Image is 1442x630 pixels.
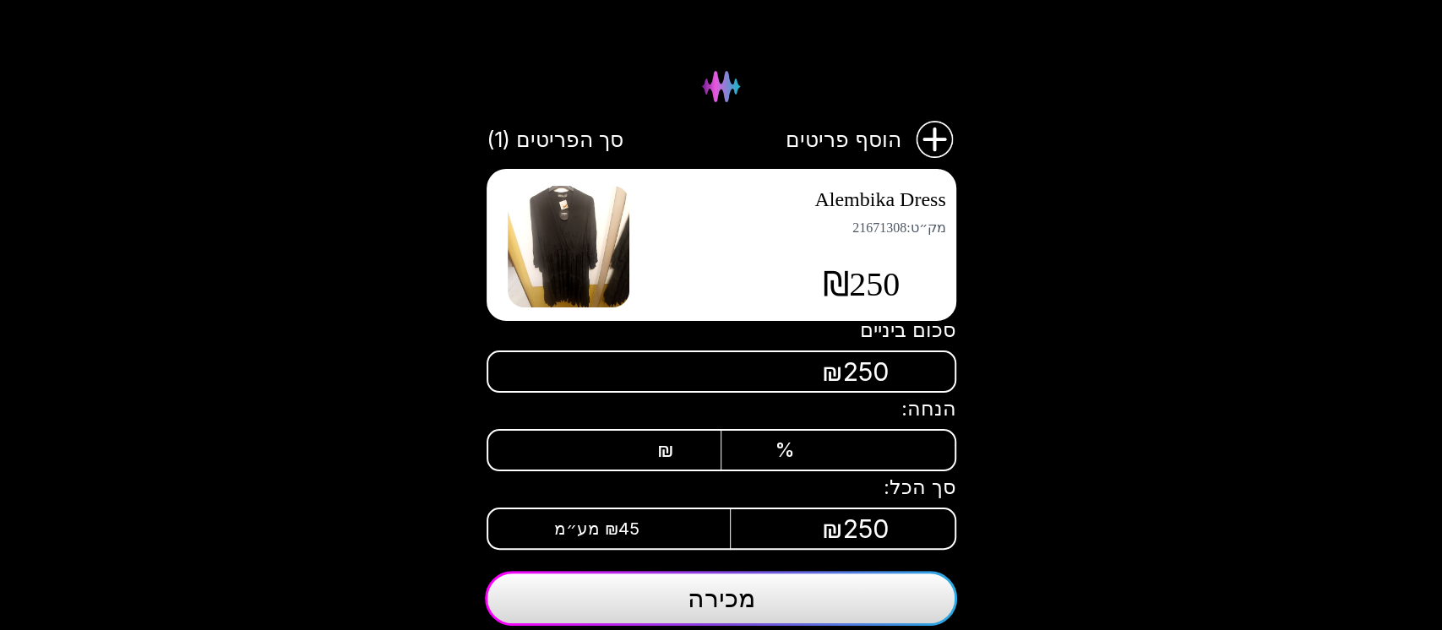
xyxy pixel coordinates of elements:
[688,583,755,613] span: מכירה
[786,125,901,155] span: הוסף פריטים
[814,188,945,210] span: Alembika Dress
[786,118,956,160] button: הוסף פריטיםהוסף פריטים
[860,318,956,342] span: סכום ביניים
[485,571,957,626] button: מכירה
[914,118,956,160] img: הוסף פריטים
[508,186,629,307] img: Alembika Dress
[884,475,956,499] span: סך הכל:
[487,125,623,155] span: סך הפריטים (1)
[901,397,956,421] span: הנחה:
[650,220,946,236] span: מק״ט : 21671308
[775,438,795,462] span: %
[657,438,674,462] span: ₪
[822,513,889,544] span: ₪250
[822,356,889,387] span: ₪250
[823,264,900,305] span: ₪250
[554,519,639,539] span: ₪45 מע״מ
